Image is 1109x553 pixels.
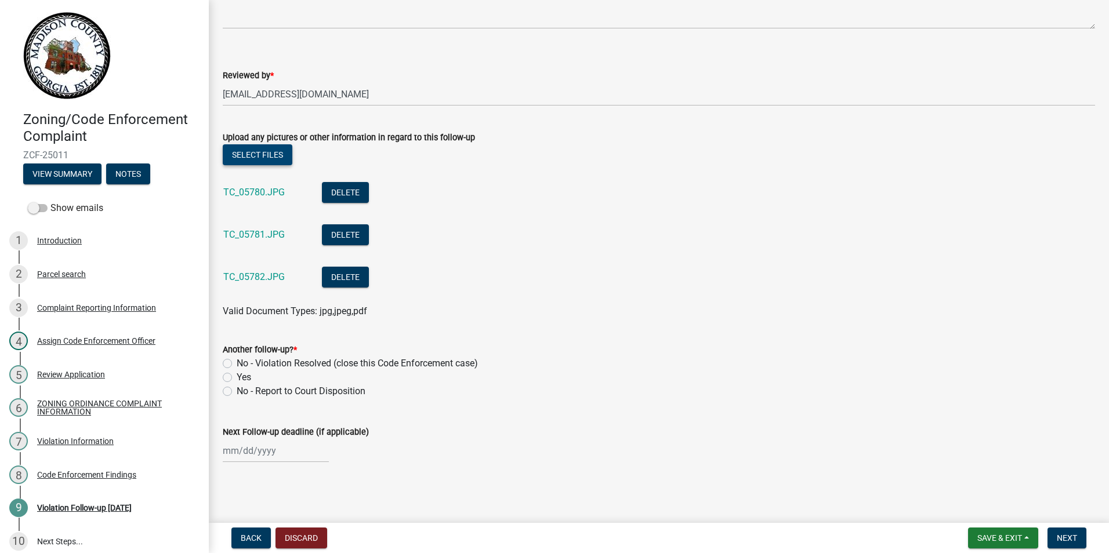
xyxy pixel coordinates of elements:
div: Code Enforcement Findings [37,471,136,479]
span: Next [1057,533,1077,543]
span: Back [241,533,262,543]
a: TC_05782.JPG [223,271,285,282]
input: mm/dd/yyyy [223,439,329,463]
wm-modal-confirm: Delete Document [322,230,369,241]
wm-modal-confirm: Delete Document [322,188,369,199]
label: Yes [237,370,251,384]
button: Discard [276,527,327,548]
button: Delete [322,267,369,288]
wm-modal-confirm: Summary [23,170,102,179]
label: Another follow-up? [223,346,297,354]
label: Next Follow-up deadline (if applicable) [223,428,369,436]
div: Introduction [37,237,82,245]
wm-modal-confirm: Notes [106,170,150,179]
div: Assign Code Enforcement Officer [37,337,155,345]
wm-modal-confirm: Delete Document [322,272,369,283]
span: Valid Document Types: jpg,jpeg,pdf [223,305,367,316]
button: Save & Exit [968,527,1038,548]
label: No - Report to Court Disposition [237,384,365,398]
button: Delete [322,224,369,245]
img: Madison County, Georgia [23,12,111,99]
div: Violation Information [37,437,114,445]
span: Save & Exit [977,533,1022,543]
div: Violation Follow-up [DATE] [37,504,132,512]
span: ZCF-25011 [23,150,186,161]
label: Reviewed by [223,72,274,80]
div: 3 [9,299,28,317]
label: No - Violation Resolved (close this Code Enforcement case) [237,356,478,370]
div: 9 [9,499,28,517]
button: Select files [223,144,292,165]
div: 5 [9,365,28,384]
label: Upload any pictures or other information in regard to this follow-up [223,134,475,142]
div: 4 [9,332,28,350]
div: 7 [9,432,28,450]
h4: Zoning/Code Enforcement Complaint [23,111,200,145]
div: 10 [9,532,28,551]
button: View Summary [23,163,102,184]
a: TC_05781.JPG [223,229,285,240]
button: Back [231,527,271,548]
label: Show emails [28,201,103,215]
button: Next [1048,527,1086,548]
div: Review Application [37,370,105,379]
div: 8 [9,465,28,484]
div: 6 [9,398,28,417]
div: ZONING ORDINANCE COMPLAINT INFORMATION [37,399,190,416]
div: Complaint Reporting Information [37,304,156,312]
div: Parcel search [37,270,86,278]
div: 2 [9,265,28,283]
button: Delete [322,182,369,203]
div: 1 [9,231,28,250]
button: Notes [106,163,150,184]
a: TC_05780.JPG [223,187,285,198]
